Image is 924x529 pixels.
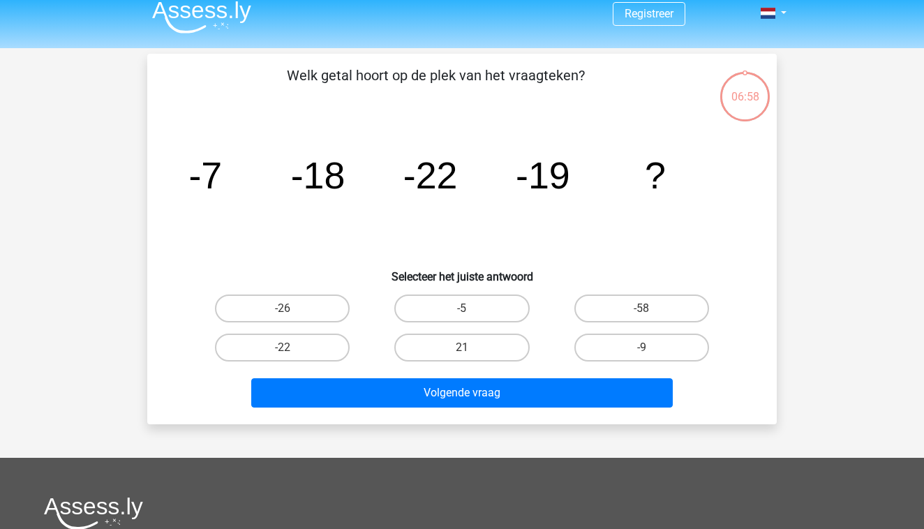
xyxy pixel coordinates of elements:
[188,154,222,196] tspan: -7
[394,334,529,362] label: 21
[516,154,570,196] tspan: -19
[574,334,709,362] label: -9
[251,378,673,408] button: Volgende vraag
[152,1,251,33] img: Assessly
[215,295,350,322] label: -26
[170,65,702,107] p: Welk getal hoort op de plek van het vraagteken?
[170,259,754,283] h6: Selecteer het juiste antwoord
[394,295,529,322] label: -5
[625,7,673,20] a: Registreer
[645,154,666,196] tspan: ?
[719,70,771,105] div: 06:58
[291,154,345,196] tspan: -18
[574,295,709,322] label: -58
[215,334,350,362] label: -22
[403,154,458,196] tspan: -22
